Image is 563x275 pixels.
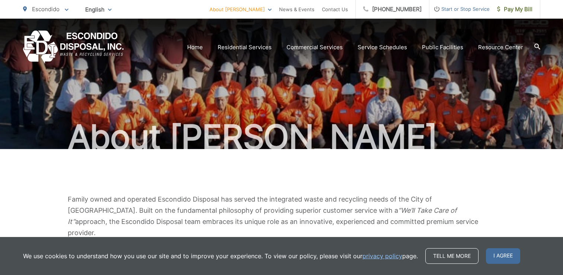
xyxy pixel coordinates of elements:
p: Family owned and operated Escondido Disposal has served the integrated waste and recycling needs ... [68,194,496,238]
a: privacy policy [362,252,402,260]
span: Pay My Bill [497,5,532,14]
a: EDCD logo. Return to the homepage. [23,31,124,64]
em: “We’ll Take Care of It” [68,206,457,225]
a: Contact Us [322,5,348,14]
a: About [PERSON_NAME] [209,5,272,14]
a: Service Schedules [358,43,407,52]
a: News & Events [279,5,314,14]
p: We use cookies to understand how you use our site and to improve your experience. To view our pol... [23,252,418,260]
a: Commercial Services [287,43,343,52]
a: Tell me more [425,248,479,264]
a: Resource Center [478,43,523,52]
a: Residential Services [218,43,272,52]
a: Home [187,43,203,52]
h1: About [PERSON_NAME] [23,118,540,156]
span: Escondido [32,6,60,13]
span: English [80,3,117,16]
a: Public Facilities [422,43,463,52]
span: I agree [486,248,520,264]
